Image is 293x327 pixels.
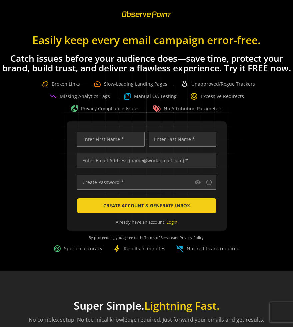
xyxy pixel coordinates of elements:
[38,77,80,91] div: Broken Links
[176,245,240,253] div: No credit card required
[113,245,121,253] span: bolt
[166,219,177,225] a: Login
[149,132,216,147] input: Enter Last Name *
[113,245,165,253] div: Results in minutes
[93,80,101,88] span: speed
[144,298,220,313] span: Lightning Fast.
[49,92,110,100] div: Missing Analytics Tags
[194,179,201,186] mat-icon: visibility
[180,235,204,240] a: Privacy Policy
[53,245,61,253] span: target
[93,80,167,88] div: Slow-Loading Landing Pages
[70,105,78,113] span: vpn_lock
[29,299,264,312] h1: Super Simple.
[103,200,190,212] span: CREATE ACCOUNT & GENERATE INBOX
[38,77,52,91] img: Broken Link
[77,219,216,225] div: Already have an account?
[153,105,161,113] img: Warning Tag
[181,80,255,88] div: Unapproved/Rogue Trackers
[77,175,216,190] input: Create Password *
[77,198,216,213] button: CREATE ACCOUNT & GENERATE INBOX
[176,245,184,253] span: credit_card_off
[75,231,218,245] div: By proceeding, you agree to the and .
[53,245,102,253] div: Spot-on accuracy
[49,92,57,100] span: trending_down
[206,179,212,186] mat-icon: info_outline
[153,105,223,113] div: No Attribution Parameters
[70,105,140,113] div: Privacy Compliance Issues
[181,80,189,88] span: bug_report
[77,153,216,168] input: Enter Email Address (name@work-email.com) *
[144,235,173,240] a: Terms of Service
[77,132,145,147] input: Enter First Name *
[205,178,213,186] button: Password requirements
[118,15,175,22] a: ObservePoint Homepage
[123,92,177,100] div: Manual QA Testing
[190,92,198,100] span: change_circle
[190,92,244,100] div: Excessive Redirects
[29,316,264,324] p: No complex setup. No technical knowledge required. Just forward your emails and get results.
[123,92,131,100] img: Question Boxed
